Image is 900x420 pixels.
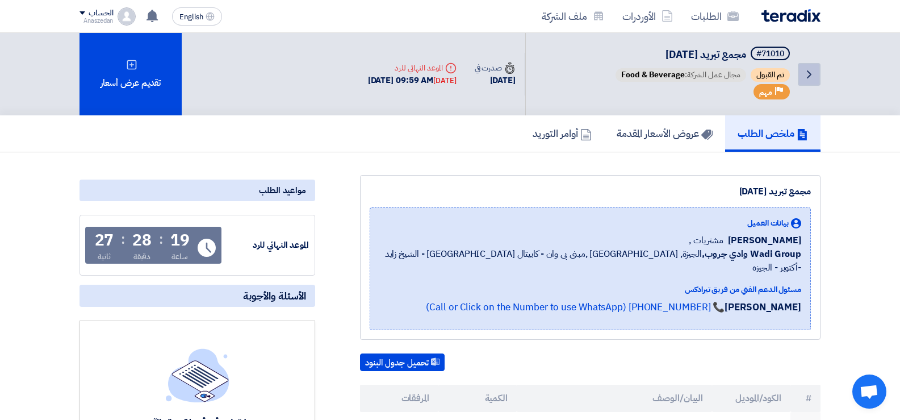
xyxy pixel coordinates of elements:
[665,47,746,62] span: مجمع تبريد [DATE]
[159,229,163,249] div: :
[243,289,306,302] span: الأسئلة والأجوبة
[368,74,457,87] div: [DATE] 09:59 AM
[728,234,801,247] span: [PERSON_NAME]
[360,385,438,412] th: المرفقات
[171,251,188,263] div: ساعة
[613,47,792,63] h5: مجمع تبريد 10/8/2025
[702,247,801,261] b: Wadi Group وادي جروب,
[533,127,592,140] h5: أوامر التوريد
[725,300,801,314] strong: [PERSON_NAME]
[170,232,190,248] div: 19
[89,9,113,18] div: الحساب
[756,50,784,58] div: #71010
[475,62,516,74] div: صدرت في
[604,115,725,152] a: عروض الأسعار المقدمة
[379,247,801,275] span: الجيزة, [GEOGRAPHIC_DATA] ,مبنى بى وان - كابيتال [GEOGRAPHIC_DATA] - الشيخ زايد -أكتوبر - الجيزه
[613,3,682,30] a: الأوردرات
[118,7,136,26] img: profile_test.png
[132,232,152,248] div: 28
[533,3,613,30] a: ملف الشركة
[121,229,125,249] div: :
[179,13,203,21] span: English
[79,33,182,115] div: تقديم عرض أسعار
[517,385,713,412] th: البيان/الوصف
[689,234,723,247] span: مشتريات ,
[616,68,746,82] span: مجال عمل الشركة:
[621,69,685,81] span: Food & Beverage
[379,284,801,296] div: مسئول الدعم الفني من فريق تيرادكس
[761,9,821,22] img: Teradix logo
[98,251,111,263] div: ثانية
[751,68,790,82] span: تم القبول
[738,127,808,140] h5: ملخص الطلب
[95,232,114,248] div: 27
[759,87,772,98] span: مهم
[370,185,811,198] div: مجمع تبريد [DATE]
[852,375,886,409] a: Open chat
[79,180,315,201] div: مواعيد الطلب
[617,127,713,140] h5: عروض الأسعار المقدمة
[433,75,456,86] div: [DATE]
[475,74,516,87] div: [DATE]
[172,7,222,26] button: English
[520,115,604,152] a: أوامر التوريد
[133,251,151,263] div: دقيقة
[426,300,725,314] a: 📞 [PHONE_NUMBER] (Call or Click on the Number to use WhatsApp)
[166,348,229,402] img: empty_state_list.svg
[360,354,445,372] button: تحميل جدول البنود
[224,239,309,252] div: الموعد النهائي للرد
[368,62,457,74] div: الموعد النهائي للرد
[790,385,821,412] th: #
[438,385,517,412] th: الكمية
[725,115,821,152] a: ملخص الطلب
[747,217,789,229] span: بيانات العميل
[712,385,790,412] th: الكود/الموديل
[682,3,748,30] a: الطلبات
[79,18,113,24] div: Anaszedan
